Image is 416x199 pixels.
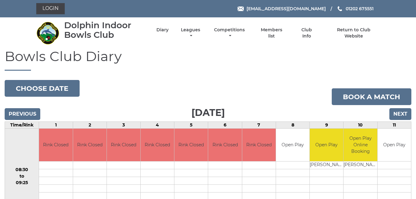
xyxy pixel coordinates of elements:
[337,5,374,12] a: Phone us 01202 675551
[378,129,411,161] td: Open Play
[247,6,326,11] span: [EMAIL_ADDRESS][DOMAIN_NAME]
[156,27,169,33] a: Diary
[36,21,59,45] img: Dolphin Indoor Bowls Club
[257,27,286,39] a: Members list
[179,27,202,39] a: Leagues
[238,7,244,11] img: Email
[332,88,411,105] a: Book a match
[73,122,107,129] td: 2
[141,129,174,161] td: Rink Closed
[276,129,309,161] td: Open Play
[5,80,80,97] button: Choose date
[5,49,411,71] h1: Bowls Club Diary
[327,27,380,39] a: Return to Club Website
[242,129,276,161] td: Rink Closed
[39,129,72,161] td: Rink Closed
[208,129,242,161] td: Rink Closed
[64,20,146,40] div: Dolphin Indoor Bowls Club
[346,6,374,11] span: 01202 675551
[344,129,377,161] td: Open Play Online Booking
[39,122,73,129] td: 1
[242,122,276,129] td: 7
[174,129,208,161] td: Rink Closed
[213,27,247,39] a: Competitions
[276,122,309,129] td: 8
[36,3,65,14] a: Login
[174,122,208,129] td: 5
[338,6,342,11] img: Phone us
[297,27,317,39] a: Club Info
[310,122,344,129] td: 9
[389,108,411,120] input: Next
[377,122,411,129] td: 11
[344,122,377,129] td: 10
[107,122,140,129] td: 3
[73,129,107,161] td: Rink Closed
[5,108,40,120] input: Previous
[238,5,326,12] a: Email [EMAIL_ADDRESS][DOMAIN_NAME]
[310,161,343,169] td: [PERSON_NAME]
[344,161,377,169] td: [PERSON_NAME]
[310,129,343,161] td: Open Play
[5,122,39,129] td: Time/Rink
[141,122,174,129] td: 4
[107,129,140,161] td: Rink Closed
[208,122,242,129] td: 6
